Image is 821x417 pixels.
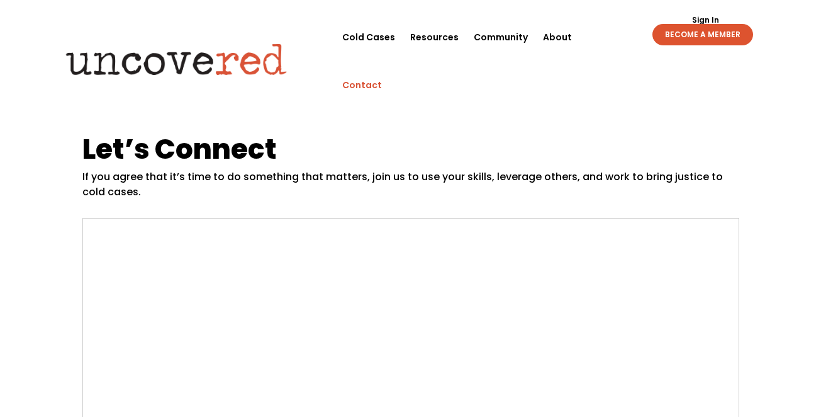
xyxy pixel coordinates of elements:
[55,35,298,84] img: Uncovered logo
[82,135,739,169] h1: Let’s Connect
[342,13,395,61] a: Cold Cases
[543,13,572,61] a: About
[82,169,739,200] p: If you agree that it’s time to do something that matters, join us to use your skills, leverage ot...
[410,13,459,61] a: Resources
[652,24,753,45] a: BECOME A MEMBER
[342,61,382,109] a: Contact
[685,16,726,24] a: Sign In
[474,13,528,61] a: Community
